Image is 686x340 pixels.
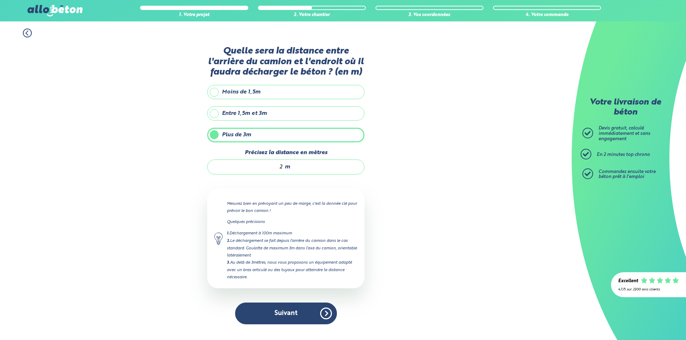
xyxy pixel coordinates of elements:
[227,237,357,259] div: Le déchargement se fait depuis l'arrière du camion dans le cas standard. Goulotte de maximum 3m d...
[258,12,366,18] div: 2. Votre chantier
[598,169,656,179] span: Commandez ensuite votre béton prêt à l'emploi
[140,12,248,18] div: 1. Votre projet
[618,279,638,284] div: Excellent
[493,12,601,18] div: 4. Votre commande
[227,259,357,281] div: Au delà de 3mètres, nous vous proposons un équipement adapté avec un bras articulé ou des tuyaux ...
[227,200,357,214] p: Mesurez bien en prévoyant un peu de marge, c'est la donnée clé pour prévoir le bon camion !
[285,164,290,170] span: m
[207,85,364,99] label: Moins de 1,5m
[215,163,283,171] input: 0
[227,239,230,243] strong: 2.
[227,232,229,235] strong: 1.
[227,261,230,265] strong: 3.
[227,230,357,237] div: Déchargement à 100m maximum
[207,149,364,156] label: Précisez la distance en mètres
[597,152,650,157] span: En 2 minutes top chrono
[235,303,337,324] button: Suivant
[28,5,83,16] img: allobéton
[207,128,364,142] label: Plus de 3m
[227,218,357,225] p: Quelques précisions
[207,106,364,121] label: Entre 1,5m et 3m
[584,98,666,117] p: Votre livraison de béton
[376,12,483,18] div: 3. Vos coordonnées
[618,288,679,291] div: 4.7/5 sur 2300 avis clients
[598,126,650,141] span: Devis gratuit, calculé immédiatement et sans engagement
[207,46,364,77] label: Quelle sera la distance entre l'arrière du camion et l'endroit où il faudra décharger le béton ? ...
[622,312,678,332] iframe: Help widget launcher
